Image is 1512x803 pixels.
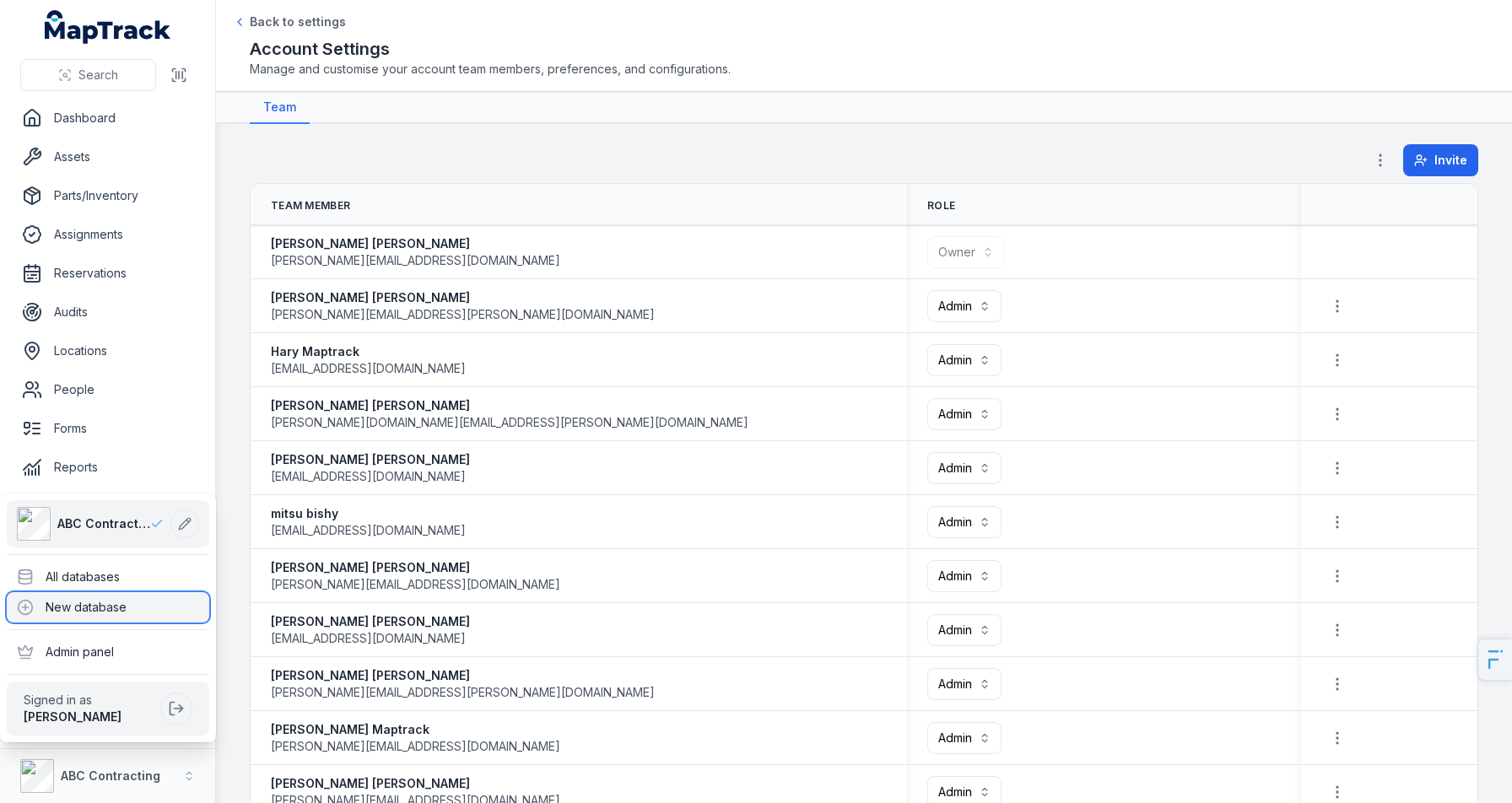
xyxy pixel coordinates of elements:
div: All databases [7,562,209,592]
span: Signed in as [24,692,154,709]
strong: ABC Contracting [61,768,160,783]
div: Admin panel [7,637,209,667]
strong: [PERSON_NAME] [24,709,121,724]
span: ABC Contracting [57,515,150,532]
div: New database [7,592,209,622]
